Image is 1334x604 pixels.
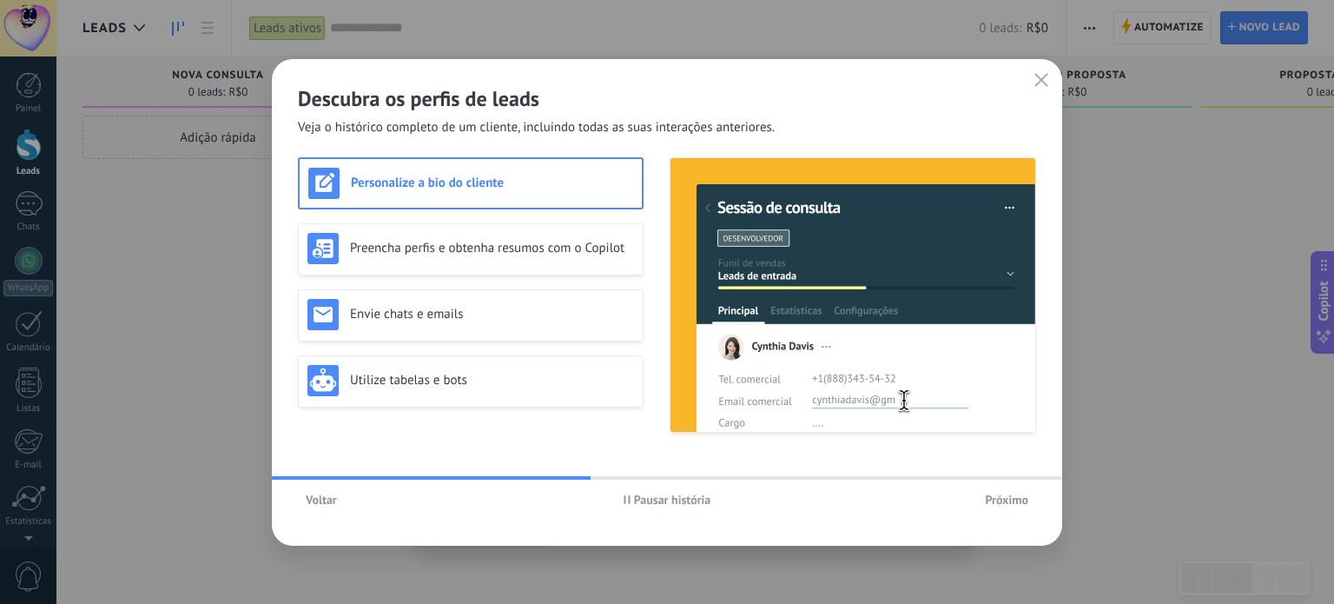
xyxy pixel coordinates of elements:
button: Pausar história [616,487,719,513]
h2: Descubra os perfis de leads [298,85,1036,112]
h3: Personalize a bio do cliente [351,175,633,191]
h3: Envie chats e emails [350,306,634,322]
span: Pausar história [634,494,711,506]
span: Próximo [985,494,1028,506]
h3: Utilize tabelas e bots [350,372,634,388]
span: Voltar [306,494,337,506]
button: Próximo [977,487,1036,513]
span: Veja o histórico completo de um cliente, incluindo todas as suas interações anteriores. [298,119,775,136]
h3: Preencha perfis e obtenha resumos com o Copilot [350,240,634,256]
button: Voltar [298,487,345,513]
